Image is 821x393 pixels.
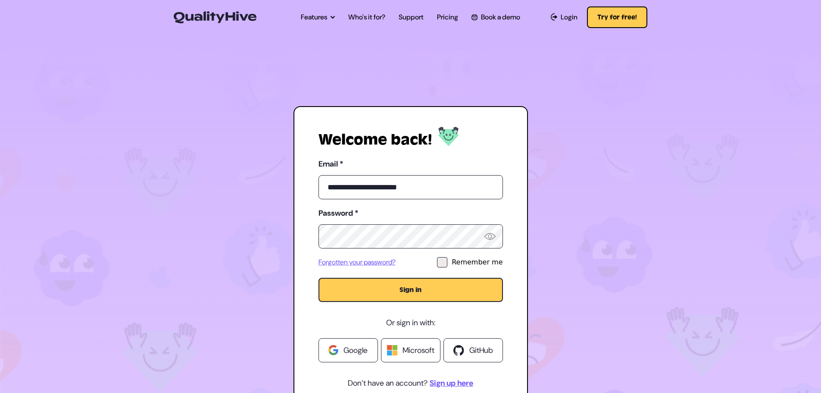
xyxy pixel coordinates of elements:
a: Google [318,338,378,362]
h1: Welcome back! [318,131,432,148]
a: Support [399,12,424,22]
label: Email * [318,157,503,171]
a: Sign up here [430,376,473,390]
a: Features [301,12,335,22]
img: Log in to QualityHive [438,127,459,146]
a: Book a demo [471,12,520,22]
img: QualityHive - Bug Tracking Tool [174,11,256,23]
button: Sign in [318,278,503,302]
a: GitHub [443,338,503,362]
button: Try for free! [587,6,647,28]
a: Forgotten your password? [318,257,396,267]
p: Or sign in with: [318,316,503,330]
a: Pricing [437,12,458,22]
div: Remember me [452,257,503,267]
img: Book a QualityHive Demo [471,14,477,20]
a: Who's it for? [348,12,385,22]
span: Google [343,344,368,356]
p: Don’t have an account? [318,376,503,390]
span: GitHub [469,344,493,356]
a: Login [551,12,578,22]
img: Github [453,345,464,356]
span: Login [561,12,578,22]
a: Microsoft [381,338,440,362]
span: Microsoft [403,344,434,356]
img: Windows [387,345,397,355]
img: Reveal Password [484,233,496,240]
img: Google [328,345,338,355]
label: Password * [318,206,503,220]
